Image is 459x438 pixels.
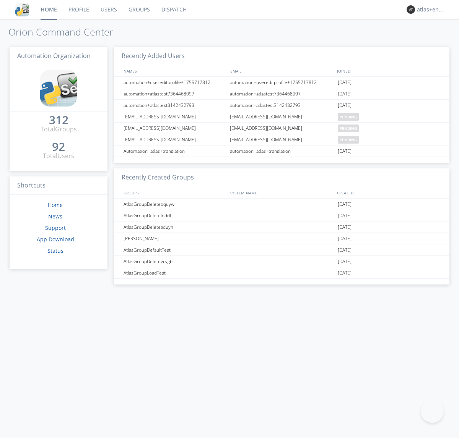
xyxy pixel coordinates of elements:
[335,187,442,198] div: CREATED
[338,145,352,157] span: [DATE]
[338,124,359,132] span: pending
[114,256,449,267] a: AtlasGroupDeletevcvgb[DATE]
[52,143,65,152] a: 92
[122,111,228,122] div: [EMAIL_ADDRESS][DOMAIN_NAME]
[122,244,228,255] div: AtlasGroupDefaultTest
[122,77,228,88] div: automation+usereditprofile+1755717812
[10,176,107,195] h3: Shortcuts
[338,267,352,279] span: [DATE]
[48,213,62,220] a: News
[122,199,228,210] div: AtlasGroupDeleteoquyw
[122,256,228,267] div: AtlasGroupDeletevcvgb
[114,100,449,111] a: automation+atlastest3142432793automation+atlastest3142432793[DATE]
[122,267,228,278] div: AtlasGroupLoadTest
[338,77,352,88] span: [DATE]
[114,145,449,157] a: Automation+atlas+translationautomation+atlas+translation[DATE]
[228,145,336,157] div: automation+atlas+translation
[122,221,228,233] div: AtlasGroupDeleteaduyn
[49,116,68,124] div: 312
[114,88,449,100] a: automation+atlastest7364468097automation+atlastest7364468097[DATE]
[114,267,449,279] a: AtlasGroupLoadTest[DATE]
[17,52,91,60] span: Automation Organization
[49,116,68,125] a: 312
[122,123,228,134] div: [EMAIL_ADDRESS][DOMAIN_NAME]
[122,100,228,111] div: automation+atlastest3142432793
[52,143,65,150] div: 92
[41,125,77,134] div: Total Groups
[338,199,352,210] span: [DATE]
[122,134,228,145] div: [EMAIL_ADDRESS][DOMAIN_NAME]
[43,152,74,160] div: Total Users
[122,65,226,76] div: NAMES
[114,77,449,88] a: automation+usereditprofile+1755717812automation+usereditprofile+1755717812[DATE]
[228,134,336,145] div: [EMAIL_ADDRESS][DOMAIN_NAME]
[114,134,449,145] a: [EMAIL_ADDRESS][DOMAIN_NAME][EMAIL_ADDRESS][DOMAIN_NAME]pending
[228,111,336,122] div: [EMAIL_ADDRESS][DOMAIN_NAME]
[47,247,63,254] a: Status
[114,210,449,221] a: AtlasGroupDeleteloddi[DATE]
[15,3,29,16] img: cddb5a64eb264b2086981ab96f4c1ba7
[114,47,449,66] h3: Recently Added Users
[37,236,74,243] a: App Download
[338,233,352,244] span: [DATE]
[48,201,63,208] a: Home
[228,187,335,198] div: SYSTEM_NAME
[338,100,352,111] span: [DATE]
[122,210,228,221] div: AtlasGroupDeleteloddi
[122,88,228,99] div: automation+atlastest7364468097
[407,5,415,14] img: 373638.png
[338,88,352,100] span: [DATE]
[335,65,442,76] div: JOINED
[228,77,336,88] div: automation+usereditprofile+1755717812
[122,233,228,244] div: [PERSON_NAME]
[417,6,446,13] div: atlas+english0001
[421,400,444,423] iframe: Toggle Customer Support
[228,100,336,111] div: automation+atlastest3142432793
[228,65,335,76] div: EMAIL
[114,221,449,233] a: AtlasGroupDeleteaduyn[DATE]
[114,111,449,123] a: [EMAIL_ADDRESS][DOMAIN_NAME][EMAIL_ADDRESS][DOMAIN_NAME]pending
[338,210,352,221] span: [DATE]
[114,123,449,134] a: [EMAIL_ADDRESS][DOMAIN_NAME][EMAIL_ADDRESS][DOMAIN_NAME]pending
[114,168,449,187] h3: Recently Created Groups
[338,221,352,233] span: [DATE]
[122,145,228,157] div: Automation+atlas+translation
[114,233,449,244] a: [PERSON_NAME][DATE]
[338,113,359,121] span: pending
[114,244,449,256] a: AtlasGroupDefaultTest[DATE]
[228,123,336,134] div: [EMAIL_ADDRESS][DOMAIN_NAME]
[45,224,66,231] a: Support
[338,256,352,267] span: [DATE]
[338,244,352,256] span: [DATE]
[114,199,449,210] a: AtlasGroupDeleteoquyw[DATE]
[338,136,359,144] span: pending
[40,70,77,107] img: cddb5a64eb264b2086981ab96f4c1ba7
[122,187,226,198] div: GROUPS
[228,88,336,99] div: automation+atlastest7364468097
